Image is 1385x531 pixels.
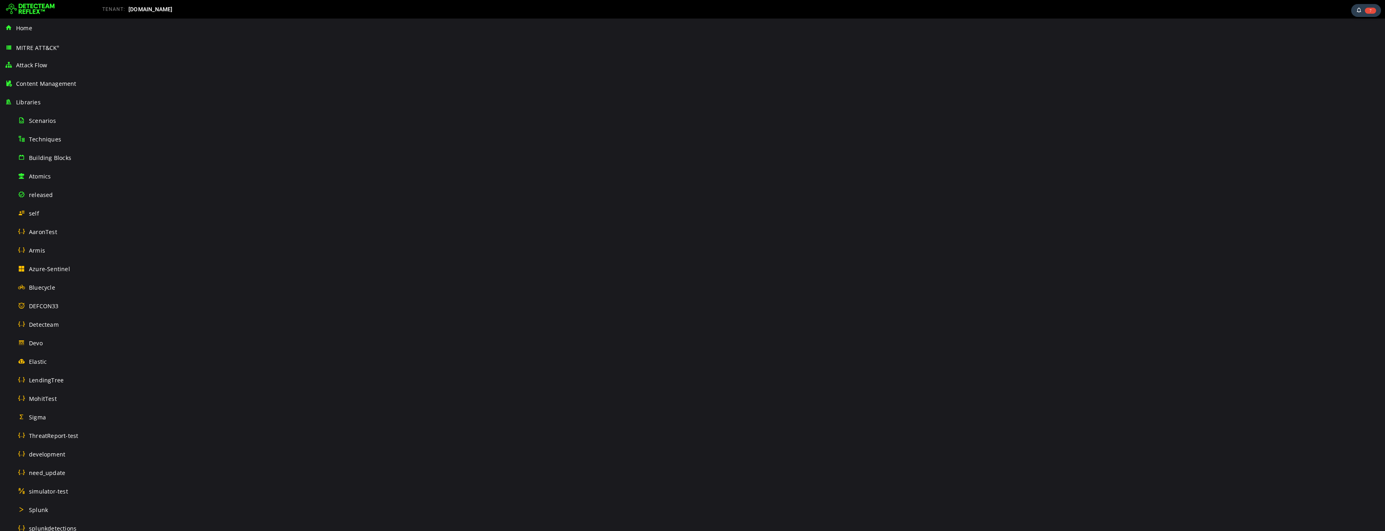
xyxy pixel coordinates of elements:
span: ThreatReport-test [29,432,78,440]
span: MohitTest [29,395,57,402]
span: development [29,450,65,458]
span: self [29,209,39,217]
span: Libraries [16,98,41,106]
span: Techniques [29,135,61,143]
span: Sigma [29,413,46,421]
span: AaronTest [29,228,57,236]
span: Building Blocks [29,154,71,162]
span: Attack Flow [16,61,47,69]
span: 7 [1365,8,1376,14]
span: Azure-Sentinel [29,265,70,273]
span: Devo [29,339,43,347]
span: Bluecycle [29,284,55,291]
span: Elastic [29,358,47,365]
span: MITRE ATT&CK [16,44,60,52]
span: Scenarios [29,117,56,124]
span: Atomics [29,172,51,180]
span: TENANT: [102,6,125,12]
span: need_update [29,469,65,477]
span: Detecteam [29,321,59,328]
span: Armis [29,247,45,254]
span: Splunk [29,506,48,514]
span: Home [16,24,32,32]
span: released [29,191,53,199]
span: [DOMAIN_NAME] [128,6,173,12]
span: simulator-test [29,487,68,495]
sup: ® [57,45,59,48]
span: Content Management [16,80,76,87]
img: Detecteam logo [6,3,55,16]
div: Task Notifications [1351,4,1381,17]
span: LendingTree [29,376,64,384]
span: DEFCON33 [29,302,59,310]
